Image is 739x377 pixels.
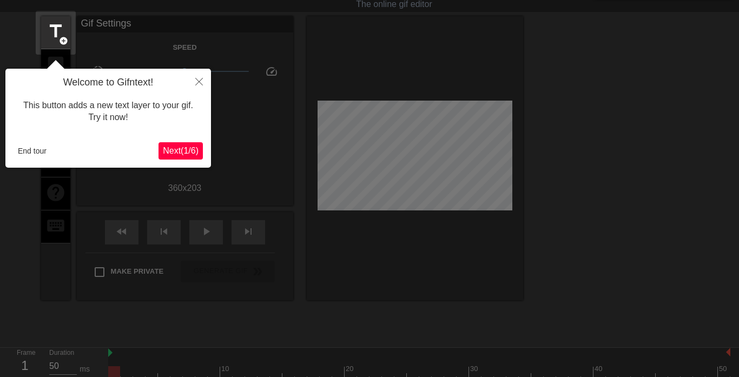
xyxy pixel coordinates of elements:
div: This button adds a new text layer to your gif. Try it now! [14,89,203,135]
button: Close [187,69,211,94]
h4: Welcome to Gifntext! [14,77,203,89]
button: Next [159,142,203,160]
span: Next ( 1 / 6 ) [163,146,199,155]
button: End tour [14,143,51,159]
